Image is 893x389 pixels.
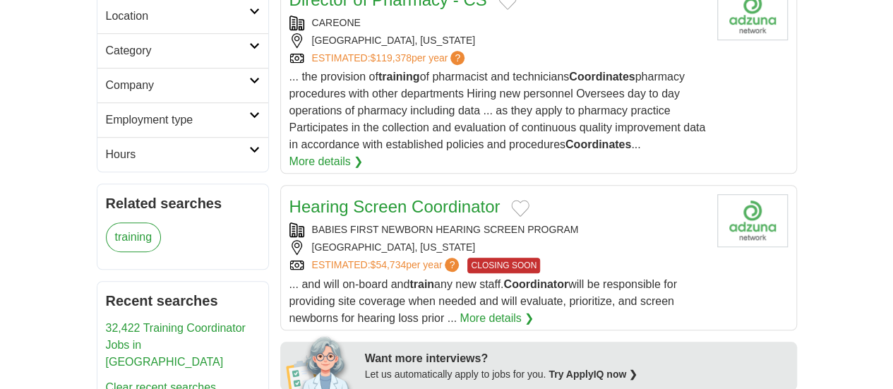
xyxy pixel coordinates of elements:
[289,33,706,48] div: [GEOGRAPHIC_DATA], [US_STATE]
[289,153,364,170] a: More details ❯
[503,278,568,290] strong: Coordinator
[289,278,677,324] span: ... and will on-board and any new staff. will be responsible for providing site coverage when nee...
[289,222,706,237] div: BABIES FIRST NEWBORN HEARING SCREEN PROGRAM
[106,193,260,214] h2: Related searches
[106,77,249,94] h2: Company
[467,258,540,273] span: CLOSING SOON
[106,146,249,163] h2: Hours
[106,112,249,128] h2: Employment type
[365,367,789,382] div: Let us automatically apply to jobs for you.
[365,350,789,367] div: Want more interviews?
[370,52,411,64] span: $119,378
[565,138,631,150] strong: Coordinates
[312,258,462,273] a: ESTIMATED:$54,734per year?
[549,369,637,380] a: Try ApplyIQ now ❯
[312,51,468,66] a: ESTIMATED:$119,378per year?
[106,290,260,311] h2: Recent searches
[97,102,268,137] a: Employment type
[289,71,706,150] span: ... the provision of of pharmacist and technicians pharmacy procedures with other departments Hir...
[378,71,420,83] strong: training
[370,259,406,270] span: $54,734
[106,322,246,368] a: 32,422 Training Coordinator Jobs in [GEOGRAPHIC_DATA]
[445,258,459,272] span: ?
[717,194,788,247] img: Company logo
[569,71,635,83] strong: Coordinates
[450,51,465,65] span: ?
[289,240,706,255] div: [GEOGRAPHIC_DATA], [US_STATE]
[106,8,249,25] h2: Location
[409,278,434,290] strong: train
[511,200,529,217] button: Add to favorite jobs
[106,222,161,252] a: training
[106,42,249,59] h2: Category
[97,137,268,172] a: Hours
[289,16,706,30] div: CAREONE
[460,310,534,327] a: More details ❯
[289,197,501,216] a: Hearing Screen Coordinator
[97,33,268,68] a: Category
[97,68,268,102] a: Company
